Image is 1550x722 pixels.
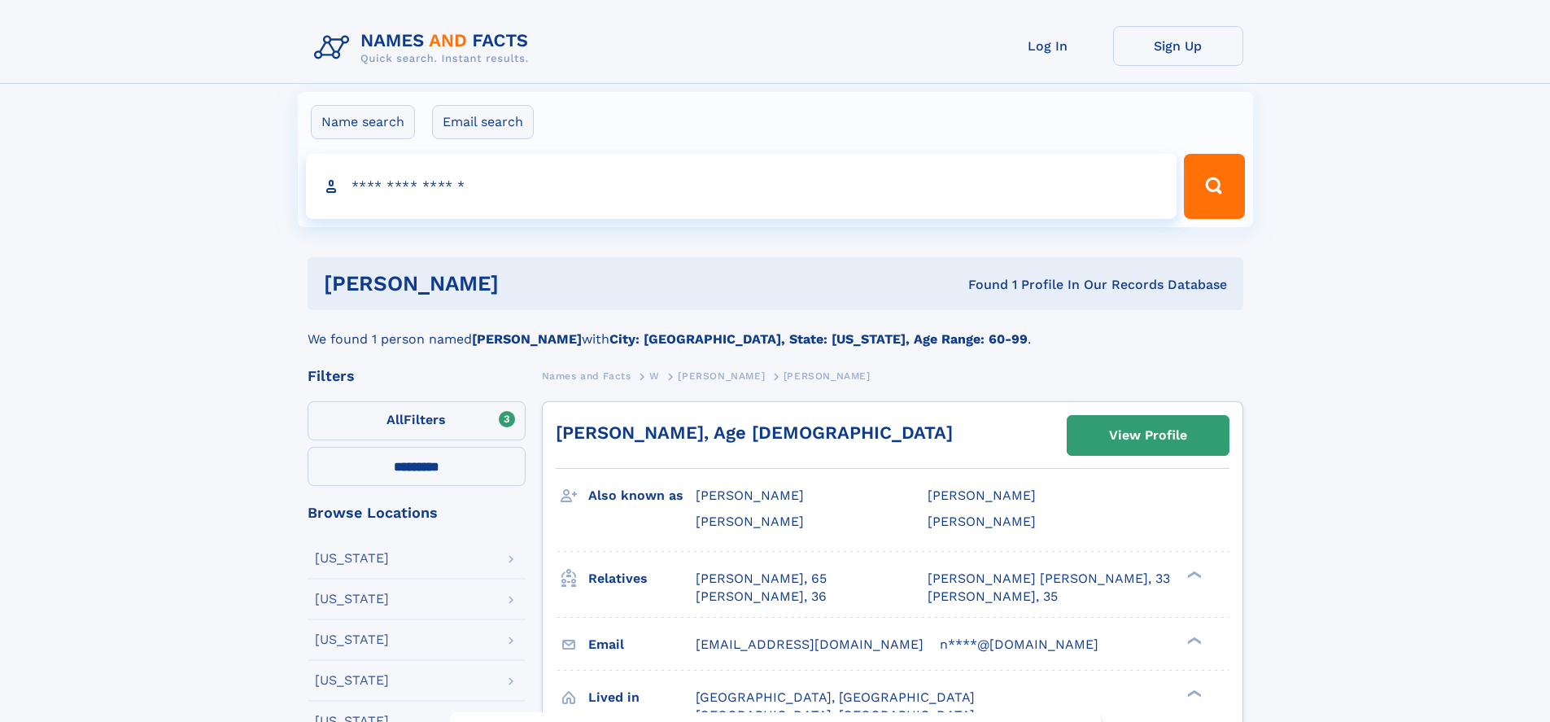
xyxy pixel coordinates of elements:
[306,154,1177,219] input: search input
[386,412,404,427] span: All
[1184,154,1244,219] button: Search Button
[678,365,765,386] a: [PERSON_NAME]
[588,482,696,510] h3: Also known as
[1113,26,1243,66] a: Sign Up
[1068,416,1229,455] a: View Profile
[324,273,734,294] h1: [PERSON_NAME]
[556,422,953,443] a: [PERSON_NAME], Age [DEMOGRAPHIC_DATA]
[649,370,660,382] span: W
[609,331,1028,347] b: City: [GEOGRAPHIC_DATA], State: [US_STATE], Age Range: 60-99
[315,593,389,606] div: [US_STATE]
[311,105,415,139] label: Name search
[696,588,827,606] a: [PERSON_NAME], 36
[696,637,923,652] span: [EMAIL_ADDRESS][DOMAIN_NAME]
[542,365,631,386] a: Names and Facts
[696,689,975,705] span: [GEOGRAPHIC_DATA], [GEOGRAPHIC_DATA]
[678,370,765,382] span: [PERSON_NAME]
[1183,688,1203,698] div: ❯
[315,552,389,565] div: [US_STATE]
[472,331,582,347] b: [PERSON_NAME]
[784,370,871,382] span: [PERSON_NAME]
[308,369,526,383] div: Filters
[983,26,1113,66] a: Log In
[696,514,804,529] span: [PERSON_NAME]
[733,276,1227,294] div: Found 1 Profile In Our Records Database
[649,365,660,386] a: W
[588,684,696,711] h3: Lived in
[308,26,542,70] img: Logo Names and Facts
[315,633,389,646] div: [US_STATE]
[928,588,1058,606] a: [PERSON_NAME], 35
[308,310,1243,349] div: We found 1 person named with .
[1109,417,1187,454] div: View Profile
[308,505,526,520] div: Browse Locations
[928,570,1170,588] a: [PERSON_NAME] [PERSON_NAME], 33
[588,565,696,593] h3: Relatives
[928,488,1036,503] span: [PERSON_NAME]
[432,105,534,139] label: Email search
[308,401,526,440] label: Filters
[1183,635,1203,645] div: ❯
[696,570,827,588] a: [PERSON_NAME], 65
[928,514,1036,529] span: [PERSON_NAME]
[588,631,696,659] h3: Email
[696,488,804,503] span: [PERSON_NAME]
[315,674,389,687] div: [US_STATE]
[1183,569,1203,580] div: ❯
